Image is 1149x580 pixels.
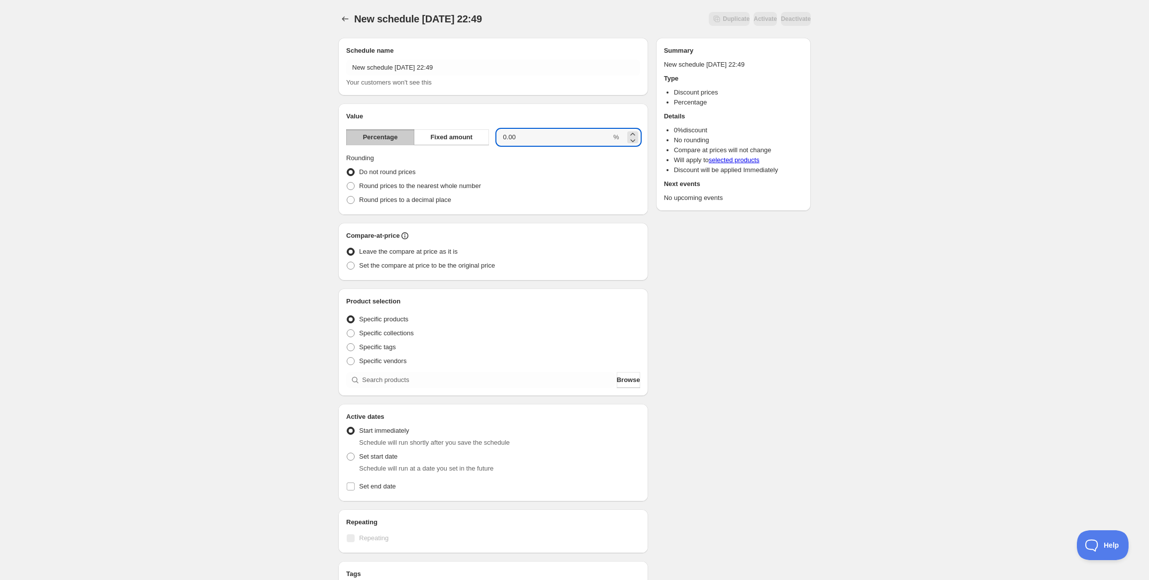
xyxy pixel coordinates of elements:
span: Specific tags [359,343,396,351]
h2: Product selection [346,296,640,306]
span: Your customers won't see this [346,79,432,86]
span: Specific products [359,315,408,323]
span: Set start date [359,453,397,460]
li: Compare at prices will not change [674,145,803,155]
h2: Summary [664,46,803,56]
span: % [613,133,619,141]
span: Specific collections [359,329,414,337]
li: Will apply to [674,155,803,165]
h2: Tags [346,569,640,579]
a: selected products [709,156,760,164]
span: Round prices to a decimal place [359,196,451,203]
li: No rounding [674,135,803,145]
h2: Next events [664,179,803,189]
span: Schedule will run at a date you set in the future [359,465,493,472]
span: Browse [617,375,640,385]
span: Start immediately [359,427,409,434]
h2: Repeating [346,517,640,527]
input: Search products [362,372,615,388]
span: Round prices to the nearest whole number [359,182,481,190]
li: 0 % discount [674,125,803,135]
button: Percentage [346,129,414,145]
span: Fixed amount [430,132,473,142]
h2: Active dates [346,412,640,422]
h2: Compare-at-price [346,231,400,241]
p: No upcoming events [664,193,803,203]
span: Specific vendors [359,357,406,365]
span: Rounding [346,154,374,162]
iframe: Toggle Customer Support [1077,530,1129,560]
button: Schedules [338,12,352,26]
h2: Details [664,111,803,121]
li: Percentage [674,97,803,107]
span: Do not round prices [359,168,415,176]
span: Repeating [359,534,388,542]
h2: Type [664,74,803,84]
button: Fixed amount [414,129,489,145]
p: New schedule [DATE] 22:49 [664,60,803,70]
span: Leave the compare at price as it is [359,248,458,255]
button: Browse [617,372,640,388]
span: Schedule will run shortly after you save the schedule [359,439,510,446]
span: Set the compare at price to be the original price [359,262,495,269]
span: Set end date [359,483,396,490]
li: Discount will be applied Immediately [674,165,803,175]
li: Discount prices [674,88,803,97]
h2: Schedule name [346,46,640,56]
h2: Value [346,111,640,121]
span: Percentage [363,132,397,142]
span: New schedule [DATE] 22:49 [354,13,482,24]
